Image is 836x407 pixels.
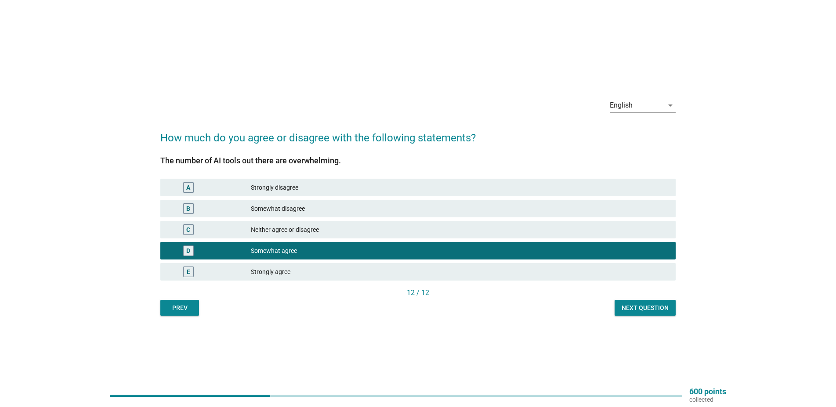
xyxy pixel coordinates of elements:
[665,100,676,111] i: arrow_drop_down
[186,225,190,234] div: C
[160,288,676,298] div: 12 / 12
[251,245,669,256] div: Somewhat agree
[689,388,726,396] p: 600 points
[187,267,190,277] div: E
[160,300,199,316] button: Prev
[160,155,676,166] div: The number of AI tools out there are overwhelming.
[622,303,669,313] div: Next question
[186,246,190,256] div: D
[251,267,669,277] div: Strongly agree
[615,300,676,316] button: Next question
[251,224,669,235] div: Neither agree or disagree
[167,303,192,313] div: Prev
[610,101,633,109] div: English
[186,204,190,213] div: B
[251,203,669,214] div: Somewhat disagree
[186,183,190,192] div: A
[689,396,726,403] p: collected
[251,182,669,193] div: Strongly disagree
[160,121,676,146] h2: How much do you agree or disagree with the following statements?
